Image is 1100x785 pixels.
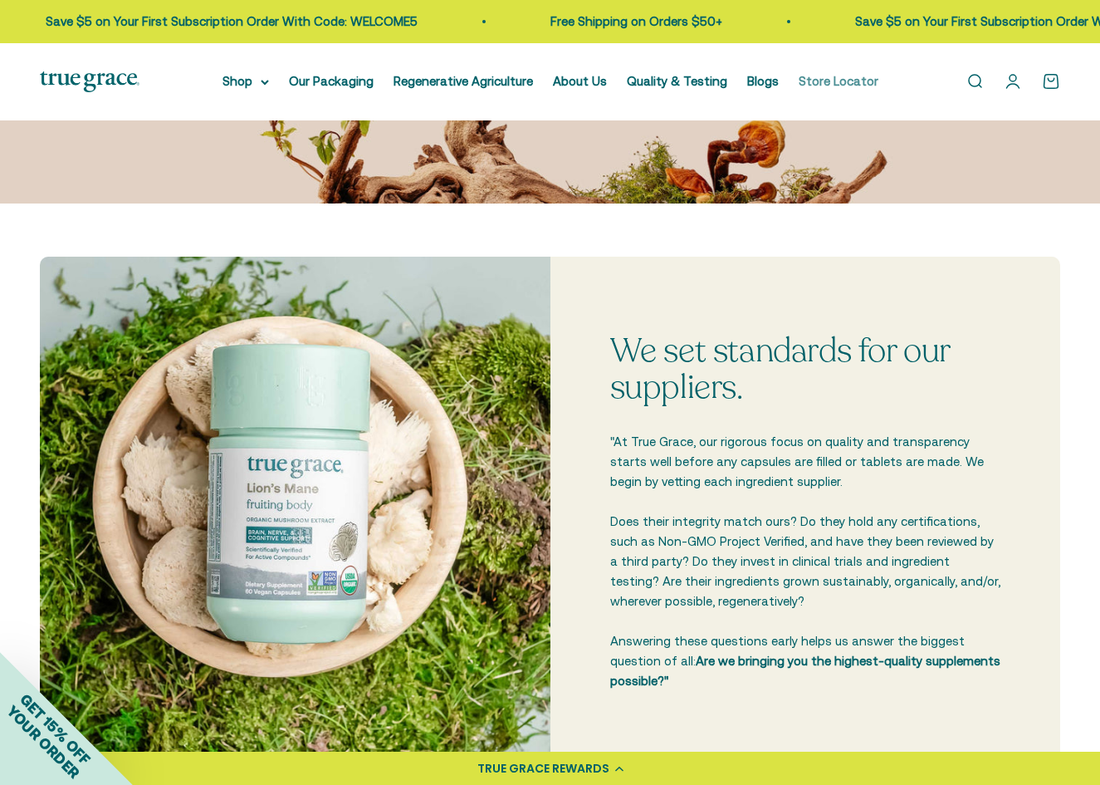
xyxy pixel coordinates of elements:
a: Quality & Testing [627,74,727,88]
div: TRUE GRACE REWARDS [477,760,609,778]
summary: Shop [222,71,269,91]
a: Free Shipping on Orders $50+ [531,14,703,28]
a: Blogs [747,74,779,88]
p: We set standards for our suppliers. [610,332,1001,405]
p: Save $5 on Your First Subscription Order With Code: WELCOME5 [27,12,398,32]
a: Store Locator [799,74,878,88]
a: Our Packaging [289,74,374,88]
span: YOUR ORDER [3,702,83,782]
a: Regenerative Agriculture [394,74,533,88]
span: GET 15% OFF [17,690,94,768]
a: About Us [553,74,607,88]
p: "At True Grace, our rigorous focus on quality and transparency starts well before any capsules ar... [610,432,1001,691]
strong: Are we bringing you the highest-quality supplements possible?" [610,654,1000,688]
